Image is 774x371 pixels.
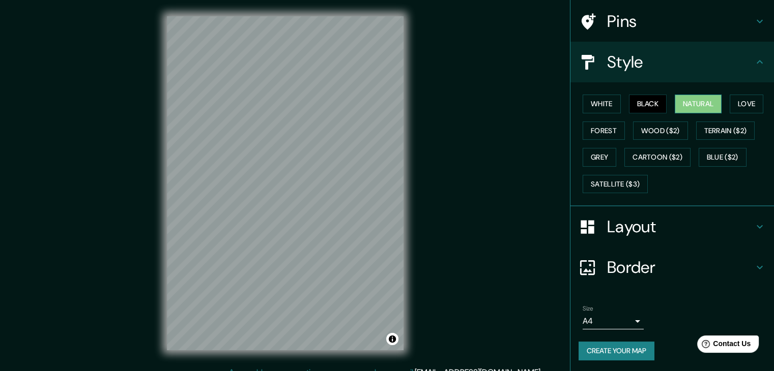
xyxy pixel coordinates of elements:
[730,95,763,113] button: Love
[607,52,754,72] h4: Style
[583,175,648,194] button: Satellite ($3)
[583,304,593,313] label: Size
[607,257,754,277] h4: Border
[696,121,755,140] button: Terrain ($2)
[579,342,654,360] button: Create your map
[583,148,616,167] button: Grey
[633,121,688,140] button: Wood ($2)
[624,148,691,167] button: Cartoon ($2)
[570,42,774,82] div: Style
[386,333,398,345] button: Toggle attribution
[570,206,774,247] div: Layout
[675,95,722,113] button: Natural
[583,95,621,113] button: White
[583,313,644,329] div: A4
[699,148,747,167] button: Blue ($2)
[167,16,404,350] canvas: Map
[570,1,774,42] div: Pins
[607,217,754,237] h4: Layout
[583,121,625,140] button: Forest
[570,247,774,288] div: Border
[629,95,667,113] button: Black
[683,331,763,360] iframe: Help widget launcher
[607,11,754,32] h4: Pins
